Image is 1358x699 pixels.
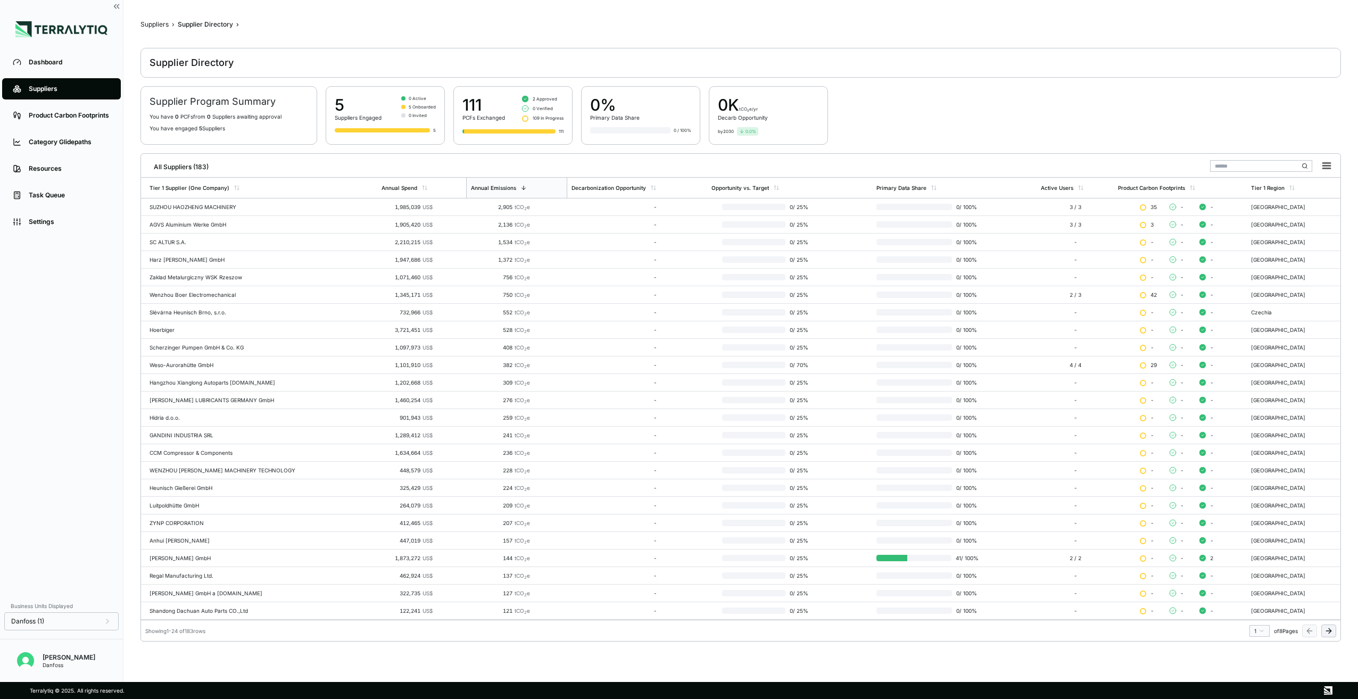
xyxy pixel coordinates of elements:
div: - [572,309,657,315]
div: 448,579 [382,467,433,473]
span: - [1210,450,1213,456]
span: tCO e [515,502,530,509]
div: Hangzhou Xianglong Autoparts [DOMAIN_NAME] [150,379,373,386]
span: 109 In Progress [533,115,564,121]
div: 0 / 100% [674,127,691,134]
span: 5 Onboarded [409,104,436,110]
span: - [1210,309,1213,315]
div: 241 [470,432,530,438]
div: - [1041,256,1109,263]
sub: 2 [524,382,527,387]
div: 750 [470,292,530,298]
span: tCO e [515,450,530,456]
sub: 2 [524,277,527,281]
span: 0 / 100 % [952,432,979,438]
span: 0 / 25 % [785,309,814,315]
div: 1,202,668 [382,379,433,386]
span: US$ [423,467,433,473]
span: 0 / 25 % [785,344,814,351]
div: 2 / 3 [1041,292,1109,298]
div: - [572,414,657,421]
span: 0 / 100 % [952,450,979,456]
span: - [1180,309,1183,315]
sub: 2 [524,417,527,422]
div: SUZHOU HAOZHENG MACHINERY [150,204,373,210]
sub: 2 [524,242,527,246]
div: 236 [470,450,530,456]
span: tCO e [515,327,530,333]
span: 0 / 100 % [952,274,979,280]
p: You have PCF s from Supplier s awaiting approval [150,113,308,120]
span: 0 / 70 % [785,362,814,368]
span: - [1180,379,1183,386]
span: - [1180,274,1183,280]
sub: 2 [524,470,527,475]
div: 1,101,910 [382,362,433,368]
div: [GEOGRAPHIC_DATA] [1251,256,1336,263]
span: 0 Active [409,95,426,102]
span: US$ [423,309,433,315]
span: tCO e [515,432,530,438]
span: tCO e [515,239,530,245]
span: - [1150,379,1154,386]
span: - [1150,327,1154,333]
div: [GEOGRAPHIC_DATA] [1251,204,1336,210]
div: 1,345,171 [382,292,433,298]
span: 0 Invited [409,112,427,119]
span: US$ [423,414,433,421]
div: - [572,221,657,228]
span: 0 / 100 % [952,327,979,333]
div: 528 [470,327,530,333]
span: - [1180,204,1183,210]
div: - [572,485,657,491]
span: tCO e [515,467,530,473]
div: 1,372 [470,256,530,263]
div: 382 [470,362,530,368]
div: - [1041,467,1109,473]
div: Resources [29,164,110,173]
div: 111 [559,128,564,135]
button: 1 [1249,625,1270,637]
sub: 2 [524,364,527,369]
span: 0 / 100 % [952,204,979,210]
div: - [572,432,657,438]
div: WENZHOU [PERSON_NAME] MACHINERY TECHNOLOGY [150,467,373,473]
span: 0 / 25 % [785,414,814,421]
span: - [1150,450,1154,456]
div: Suppliers [29,85,110,93]
span: 3 [1150,221,1154,228]
span: 0 / 100 % [952,502,979,509]
div: Hidria d.o.o. [150,414,373,421]
span: - [1150,397,1154,403]
span: 0 / 25 % [785,502,814,509]
span: 0 / 100 % [952,414,979,421]
span: - [1150,467,1154,473]
div: Product Carbon Footprints [1118,185,1185,191]
sub: 2 [524,400,527,404]
span: 0 / 100 % [952,362,979,368]
span: - [1180,239,1183,245]
span: - [1210,362,1213,368]
span: - [1210,327,1213,333]
div: 325,429 [382,485,433,491]
span: 0 / 100 % [952,221,979,228]
div: 1,534 [470,239,530,245]
div: PCFs Exchanged [462,114,505,121]
span: 0 / 100 % [952,292,979,298]
span: - [1210,221,1213,228]
div: [GEOGRAPHIC_DATA] [1251,274,1336,280]
span: - [1180,362,1183,368]
span: 35 [1150,204,1157,210]
img: Logo [15,21,107,37]
div: [GEOGRAPHIC_DATA] [1251,432,1336,438]
div: 2,210,215 [382,239,433,245]
span: 0 / 25 % [785,432,814,438]
span: 0.0 % [746,128,756,135]
div: by 2030 [718,128,734,135]
span: US$ [423,344,433,351]
div: [GEOGRAPHIC_DATA] [1251,221,1336,228]
div: 408 [470,344,530,351]
span: 0 / 100 % [952,309,979,315]
div: [GEOGRAPHIC_DATA] [1251,397,1336,403]
span: - [1210,239,1213,245]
